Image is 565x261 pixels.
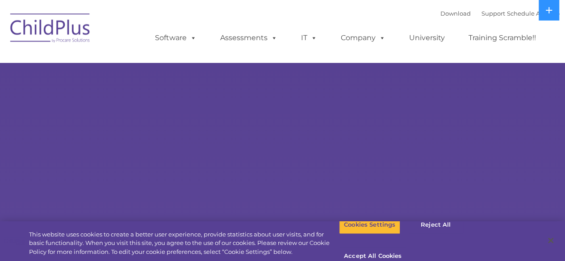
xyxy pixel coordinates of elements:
[124,59,151,66] span: Last name
[408,215,464,234] button: Reject All
[481,10,505,17] a: Support
[292,29,326,47] a: IT
[211,29,286,47] a: Assessments
[146,29,205,47] a: Software
[400,29,454,47] a: University
[6,7,95,52] img: ChildPlus by Procare Solutions
[541,231,561,250] button: Close
[440,10,560,17] font: |
[339,215,400,234] button: Cookies Settings
[507,10,560,17] a: Schedule A Demo
[29,230,339,257] div: This website uses cookies to create a better user experience, provide statistics about user visit...
[460,29,545,47] a: Training Scramble!!
[124,95,162,102] span: Phone number
[332,29,394,47] a: Company
[440,10,471,17] a: Download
